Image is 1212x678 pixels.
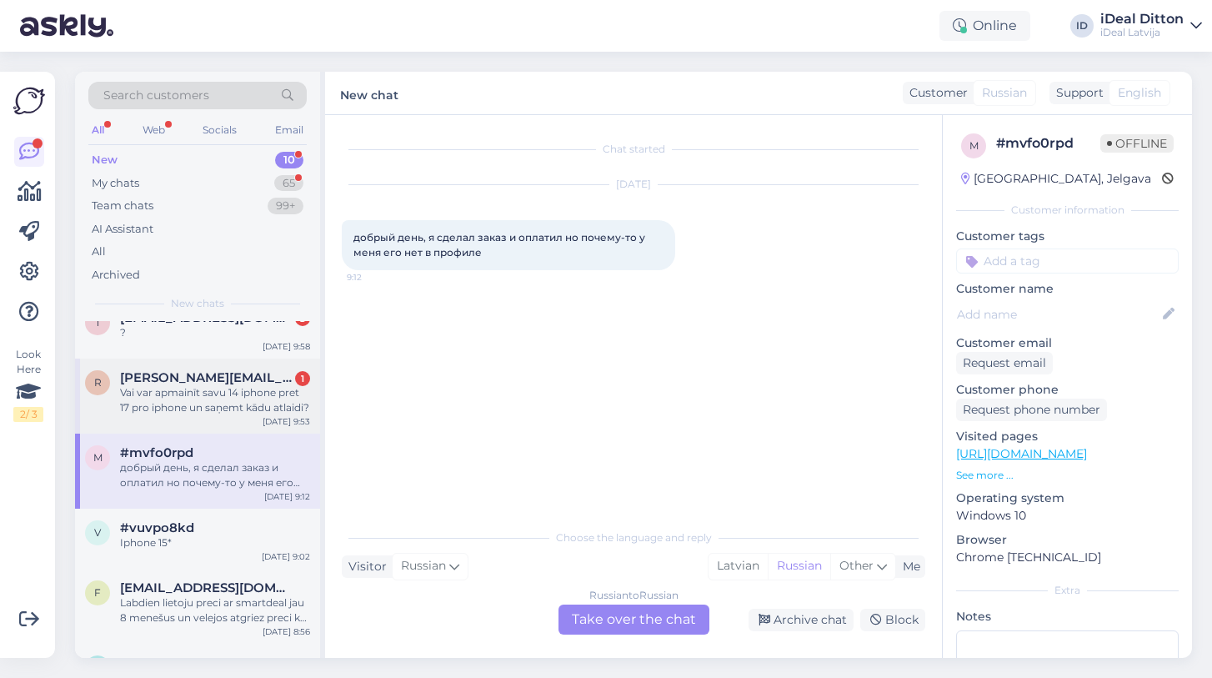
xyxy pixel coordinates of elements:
div: [DATE] 8:56 [263,625,310,638]
input: Add a tag [956,249,1179,274]
div: My chats [92,175,139,192]
div: Look Here [13,347,43,422]
span: #vuvpo8kd [120,520,194,535]
p: Operating system [956,490,1179,507]
p: Chrome [TECHNICAL_ID] [956,549,1179,566]
div: Request email [956,352,1053,374]
img: Askly Logo [13,85,45,117]
span: #mvfo0rpd [120,445,193,460]
div: [DATE] 9:58 [263,340,310,353]
span: English [1118,84,1161,102]
a: iDeal DittoniDeal Latvija [1100,13,1202,39]
div: [DATE] 9:53 [263,415,310,428]
span: ruta.araja2013@gmail.com [120,370,293,385]
div: Visitor [342,558,387,575]
div: Me [896,558,920,575]
p: Windows 10 [956,507,1179,525]
p: Customer email [956,334,1179,352]
div: Request phone number [956,399,1107,421]
div: [DATE] 9:12 [264,490,310,503]
div: Russian to Russian [589,588,679,603]
span: Search customers [103,87,209,104]
div: Iphone 15* [120,535,310,550]
div: 10 [275,152,303,168]
div: Archived [92,267,140,284]
div: Team chats [92,198,153,214]
div: Customer [903,84,968,102]
div: 65 [274,175,303,192]
div: [DATE] [342,177,925,192]
div: Take over the chat [558,605,709,635]
div: Email [272,119,307,141]
div: Archive chat [749,609,854,631]
span: New chats [171,296,224,311]
div: 2 / 3 [13,407,43,422]
div: iDeal Ditton [1100,13,1184,26]
div: добрый день, я сделал заказ и оплатил но почему-то у меня его нет в профиле [120,460,310,490]
div: [GEOGRAPHIC_DATA], Jelgava [961,170,1151,188]
span: juliejohnno@gmail.com [120,655,293,670]
div: ? [120,325,310,340]
div: ID [1070,14,1094,38]
div: 99+ [268,198,303,214]
div: Web [139,119,168,141]
span: m [969,139,979,152]
p: Notes [956,608,1179,625]
div: [DATE] 9:02 [262,550,310,563]
div: Block [860,609,925,631]
div: Extra [956,583,1179,598]
div: Customer information [956,203,1179,218]
p: Customer phone [956,381,1179,399]
input: Add name [957,305,1159,324]
div: AI Assistant [92,221,153,238]
div: Labdien lietoju preci ar smartdeal jau 8 menešus un velejos atgriez preci kā to varētu izdarīt? [120,595,310,625]
span: t [95,316,101,329]
span: f [94,586,101,599]
div: iDeal Latvija [1100,26,1184,39]
div: Choose the language and reply [342,530,925,545]
span: v [94,526,101,539]
span: Offline [1100,134,1174,153]
div: All [92,244,106,260]
span: forwardb9@gmail.com [120,580,293,595]
a: [URL][DOMAIN_NAME] [956,446,1087,461]
div: All [88,119,108,141]
div: Vai var apmainīt savu 14 iphone pret 17 pro iphone un saņemt kādu atlaidi? [120,385,310,415]
span: добрый день, я сделал заказ и оплатил но почему-то у меня его нет в профиле [353,231,648,259]
div: Chat started [342,142,925,157]
span: Russian [401,557,446,575]
span: Other [839,558,874,573]
div: Support [1049,84,1104,102]
span: r [94,376,102,389]
p: Browser [956,531,1179,549]
p: Customer tags [956,228,1179,245]
p: Customer name [956,280,1179,298]
div: Latvian [709,554,768,579]
div: Online [939,11,1030,41]
p: See more ... [956,468,1179,483]
span: 9:12 [347,271,409,284]
div: Socials [199,119,240,141]
p: Visited pages [956,428,1179,445]
div: # mvfo0rpd [996,133,1100,153]
label: New chat [340,82,398,104]
div: Russian [768,554,830,579]
div: New [92,152,118,168]
span: Russian [982,84,1027,102]
div: 1 [295,371,310,386]
span: m [93,451,103,464]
